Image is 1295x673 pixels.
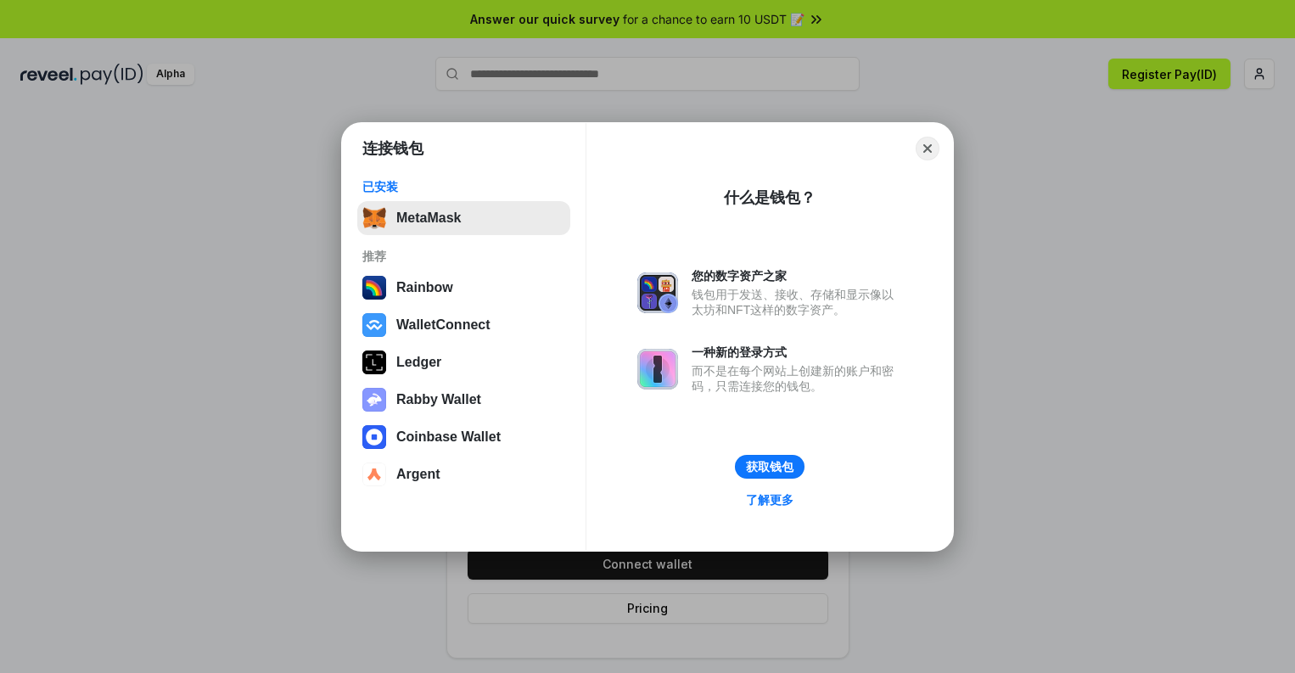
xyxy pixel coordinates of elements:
img: svg+xml,%3Csvg%20xmlns%3D%22http%3A%2F%2Fwww.w3.org%2F2000%2Fsvg%22%20fill%3D%22none%22%20viewBox... [637,349,678,390]
div: 获取钱包 [746,459,793,474]
button: Rainbow [357,271,570,305]
button: MetaMask [357,201,570,235]
button: Close [916,137,939,160]
div: Argent [396,467,440,482]
div: Ledger [396,355,441,370]
div: 钱包用于发送、接收、存储和显示像以太坊和NFT这样的数字资产。 [692,287,902,317]
div: 什么是钱包？ [724,188,816,208]
div: 您的数字资产之家 [692,268,902,283]
img: svg+xml,%3Csvg%20xmlns%3D%22http%3A%2F%2Fwww.w3.org%2F2000%2Fsvg%22%20fill%3D%22none%22%20viewBox... [637,272,678,313]
div: 一种新的登录方式 [692,345,902,360]
button: Coinbase Wallet [357,420,570,454]
img: svg+xml,%3Csvg%20width%3D%2228%22%20height%3D%2228%22%20viewBox%3D%220%200%2028%2028%22%20fill%3D... [362,425,386,449]
div: 已安装 [362,179,565,194]
button: 获取钱包 [735,455,804,479]
div: Rabby Wallet [396,392,481,407]
img: svg+xml,%3Csvg%20width%3D%2228%22%20height%3D%2228%22%20viewBox%3D%220%200%2028%2028%22%20fill%3D... [362,313,386,337]
h1: 连接钱包 [362,138,423,159]
div: Rainbow [396,280,453,295]
div: MetaMask [396,210,461,226]
img: svg+xml,%3Csvg%20fill%3D%22none%22%20height%3D%2233%22%20viewBox%3D%220%200%2035%2033%22%20width%... [362,206,386,230]
div: Coinbase Wallet [396,429,501,445]
img: svg+xml,%3Csvg%20xmlns%3D%22http%3A%2F%2Fwww.w3.org%2F2000%2Fsvg%22%20fill%3D%22none%22%20viewBox... [362,388,386,412]
a: 了解更多 [736,489,804,511]
img: svg+xml,%3Csvg%20xmlns%3D%22http%3A%2F%2Fwww.w3.org%2F2000%2Fsvg%22%20width%3D%2228%22%20height%3... [362,351,386,374]
div: WalletConnect [396,317,491,333]
img: svg+xml,%3Csvg%20width%3D%2228%22%20height%3D%2228%22%20viewBox%3D%220%200%2028%2028%22%20fill%3D... [362,463,386,486]
div: 推荐 [362,249,565,264]
div: 了解更多 [746,492,793,508]
button: Argent [357,457,570,491]
button: Ledger [357,345,570,379]
button: Rabby Wallet [357,383,570,417]
div: 而不是在每个网站上创建新的账户和密码，只需连接您的钱包。 [692,363,902,394]
img: svg+xml,%3Csvg%20width%3D%22120%22%20height%3D%22120%22%20viewBox%3D%220%200%20120%20120%22%20fil... [362,276,386,300]
button: WalletConnect [357,308,570,342]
